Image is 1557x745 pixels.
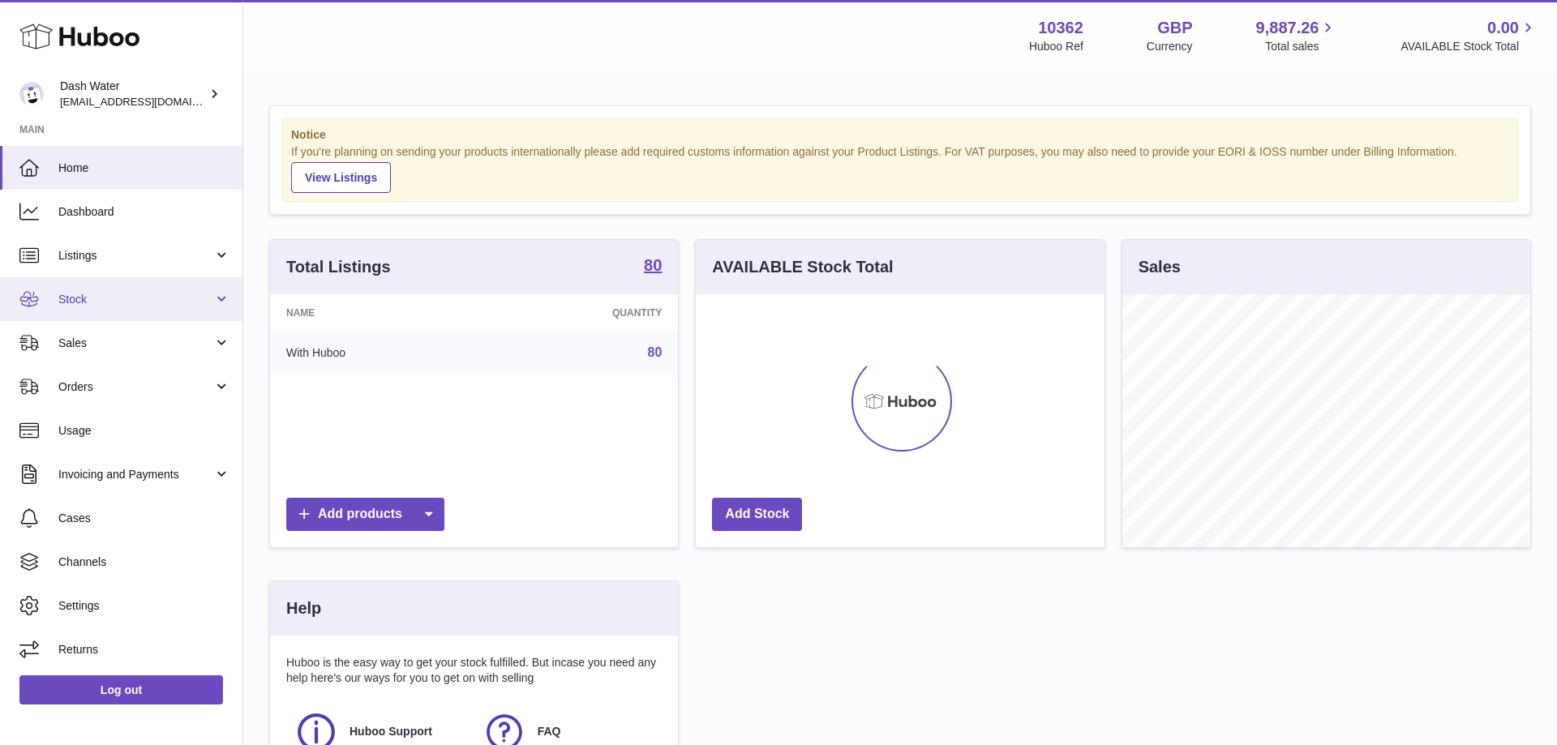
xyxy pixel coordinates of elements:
strong: 10362 [1038,17,1083,39]
strong: 80 [644,257,662,273]
span: [EMAIL_ADDRESS][DOMAIN_NAME] [60,95,238,108]
span: Huboo Support [350,724,432,739]
div: Currency [1147,39,1193,54]
p: Huboo is the easy way to get your stock fulfilled. But incase you need any help here's our ways f... [286,655,662,686]
a: 80 [644,257,662,276]
span: Usage [58,423,230,439]
span: Channels [58,554,230,570]
span: Orders [58,379,213,395]
div: If you're planning on sending your products internationally please add required customs informati... [291,144,1509,193]
h3: AVAILABLE Stock Total [712,256,893,278]
h3: Help [286,597,321,619]
h3: Total Listings [286,256,391,278]
span: Returns [58,642,230,657]
strong: GBP [1157,17,1192,39]
strong: Notice [291,127,1509,143]
span: 9,887.26 [1256,17,1319,39]
a: Log out [19,675,223,704]
a: View Listings [291,162,391,193]
a: 80 [648,345,663,359]
span: AVAILABLE Stock Total [1400,39,1538,54]
a: Add products [286,498,444,531]
a: Add Stock [712,498,802,531]
th: Quantity [486,294,679,332]
td: With Huboo [270,332,486,374]
span: Cases [58,511,230,526]
a: 0.00 AVAILABLE Stock Total [1400,17,1538,54]
img: orders@dash-water.com [19,82,44,106]
div: Huboo Ref [1029,39,1083,54]
h3: Sales [1139,256,1181,278]
span: Stock [58,292,213,307]
span: Invoicing and Payments [58,467,213,482]
span: FAQ [538,724,561,739]
span: Home [58,161,230,176]
a: 9,887.26 Total sales [1256,17,1338,54]
span: Dashboard [58,204,230,220]
span: Settings [58,598,230,614]
span: Listings [58,248,213,263]
span: Total sales [1265,39,1337,54]
div: Dash Water [60,79,206,109]
span: 0.00 [1487,17,1519,39]
span: Sales [58,336,213,351]
th: Name [270,294,486,332]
